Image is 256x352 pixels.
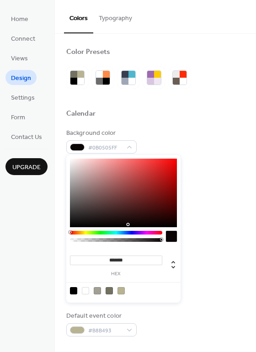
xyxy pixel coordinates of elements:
label: hex [70,272,162,277]
span: #0B0505FF [88,143,122,153]
div: rgb(115, 113, 97) [106,287,113,294]
a: Design [5,70,37,85]
div: rgb(162, 160, 149) [94,287,101,294]
span: Home [11,15,28,24]
div: rgb(255, 255, 255) [82,287,89,294]
div: rgb(0, 0, 0) [70,287,77,294]
span: Connect [11,34,35,44]
div: Color Presets [66,48,110,57]
a: Form [5,109,31,124]
span: Upgrade [12,163,41,172]
button: Upgrade [5,158,48,175]
span: #B8B493 [88,326,122,336]
a: Connect [5,31,41,46]
span: Settings [11,93,35,103]
span: Contact Us [11,133,42,142]
a: Views [5,50,33,65]
a: Home [5,11,34,26]
div: Background color [66,128,135,138]
a: Settings [5,90,40,105]
span: Views [11,54,28,64]
div: Calendar [66,109,96,119]
span: Design [11,74,31,83]
span: Form [11,113,25,123]
div: rgb(184, 180, 147) [117,287,125,294]
a: Contact Us [5,129,48,144]
div: Default event color [66,311,135,321]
